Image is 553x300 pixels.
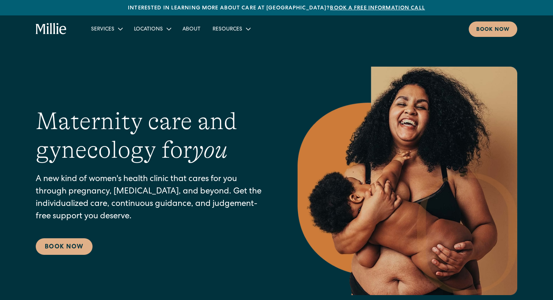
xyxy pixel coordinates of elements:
em: you [192,136,228,163]
div: Book now [476,26,510,34]
div: Locations [128,23,176,35]
h1: Maternity care and gynecology for [36,107,267,165]
div: Resources [207,23,256,35]
div: Locations [134,26,163,34]
div: Services [91,26,114,34]
div: Services [85,23,128,35]
a: home [36,23,67,35]
img: Smiling mother with her baby in arms, celebrating body positivity and the nurturing bond of postp... [298,67,517,295]
a: About [176,23,207,35]
a: Book Now [36,238,93,255]
p: A new kind of women's health clinic that cares for you through pregnancy, [MEDICAL_DATA], and bey... [36,174,267,223]
div: Resources [213,26,242,34]
a: Book a free information call [330,6,425,11]
a: Book now [469,21,517,37]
